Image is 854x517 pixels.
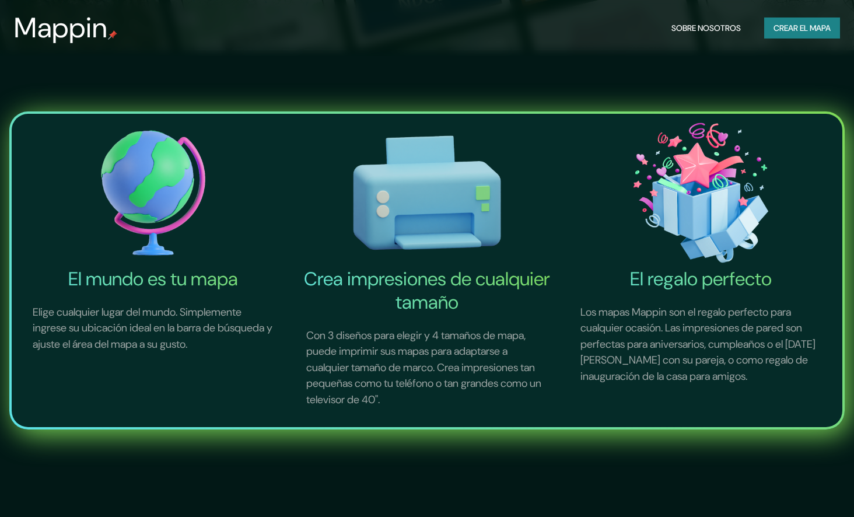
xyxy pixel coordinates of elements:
[671,21,741,36] font: Sobre nosotros
[292,314,561,422] p: Con 3 diseños para elegir y 4 tamaños de mapa, puede imprimir sus mapas para adaptarse a cualquie...
[773,21,831,36] font: Crear el mapa
[14,12,108,44] h3: Mappin
[19,267,288,291] h4: El mundo es tu mapa
[292,118,561,267] img: Create Prints of Any Size-icon
[566,291,835,399] p: Los mapas Mappin son el regalo perfecto para cualquier ocasión. Las impresiones de pared son perf...
[19,118,288,267] img: The World is Your Map-icon
[667,18,745,39] button: Sobre nosotros
[19,291,288,367] p: Elige cualquier lugar del mundo. Simplemente ingrese su ubicación ideal en la barra de búsqueda y...
[764,18,840,39] button: Crear el mapa
[292,267,561,314] h4: Crea impresiones de cualquier tamaño
[108,30,117,40] img: mappin-pin
[566,118,835,267] img: The Perfect Present-icon
[566,267,835,291] h4: El regalo perfecto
